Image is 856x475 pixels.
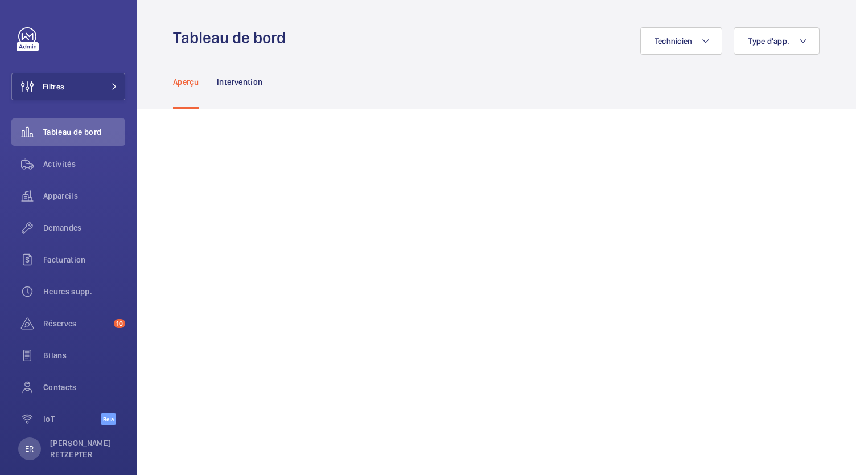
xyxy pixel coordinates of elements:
span: Contacts [43,382,125,393]
span: Filtres [43,81,64,92]
span: IoT [43,413,101,425]
span: Réserves [43,318,109,329]
button: Type d'app. [734,27,820,55]
span: Demandes [43,222,125,234]
span: 10 [114,319,125,328]
span: Facturation [43,254,125,265]
span: Appareils [43,190,125,202]
span: Heures supp. [43,286,125,297]
h1: Tableau de bord [173,27,293,48]
span: Type d'app. [748,36,789,46]
span: Bilans [43,350,125,361]
p: Intervention [217,76,262,88]
span: Beta [101,413,116,425]
button: Technicien [640,27,723,55]
span: Technicien [655,36,693,46]
p: Aperçu [173,76,199,88]
span: Activités [43,158,125,170]
p: [PERSON_NAME] RETZEPTER [50,437,118,460]
p: ER [25,443,34,454]
button: Filtres [11,73,125,100]
span: Tableau de bord [43,126,125,138]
